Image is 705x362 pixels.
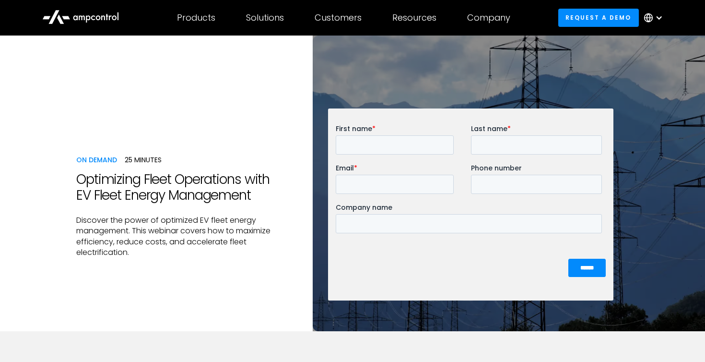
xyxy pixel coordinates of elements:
div: Resources [392,12,436,23]
a: Request a demo [558,9,639,26]
div: ON DemanD [76,155,117,165]
p: Discover the power of optimized EV fleet energy management. This webinar covers how to maximize e... [76,215,297,258]
div: Company [467,12,510,23]
div: Customers [315,12,362,23]
div: 25 Minutes [125,155,162,165]
iframe: Form 0 [336,124,606,285]
div: Solutions [246,12,284,23]
div: Products [177,12,215,23]
h1: Optimizing Fleet Operations with EV Fleet Energy Management [76,171,297,204]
